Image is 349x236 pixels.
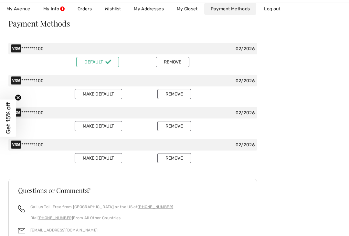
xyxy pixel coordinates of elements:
h3: Questions or Comments? [18,187,248,194]
div: 02/2026 [236,109,255,116]
button: Remove [157,121,191,131]
div: 02/2026 [236,45,255,52]
button: Default [76,57,119,67]
a: [EMAIL_ADDRESS][DOMAIN_NAME] [30,228,98,232]
span: Get 15% off [5,102,12,134]
button: Remove [156,57,189,67]
div: 02/2026 [236,141,255,148]
a: My Addresses [127,3,170,15]
p: Dial From All Other Countries [30,215,173,221]
img: call [18,205,25,212]
p: Call us Toll-Free from [GEOGRAPHIC_DATA] or the US at [30,204,173,210]
a: My Info [37,3,71,15]
button: Close teaser [15,94,21,101]
img: email [18,227,25,234]
button: Remove [157,89,191,99]
span: My Avenue [6,6,30,12]
a: [PHONE_NUMBER] [37,216,73,220]
h3: Payment Methods [8,19,257,27]
a: Orders [71,3,98,15]
a: Payment Methods [204,3,257,15]
button: Remove [157,153,191,163]
a: [PHONE_NUMBER] [138,205,173,209]
button: Make default [75,121,122,131]
button: Make default [75,153,122,163]
div: 02/2026 [236,77,255,84]
a: Log out [258,3,293,15]
a: Wishlist [98,3,127,15]
button: Make default [75,89,122,99]
a: My Closet [170,3,204,15]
